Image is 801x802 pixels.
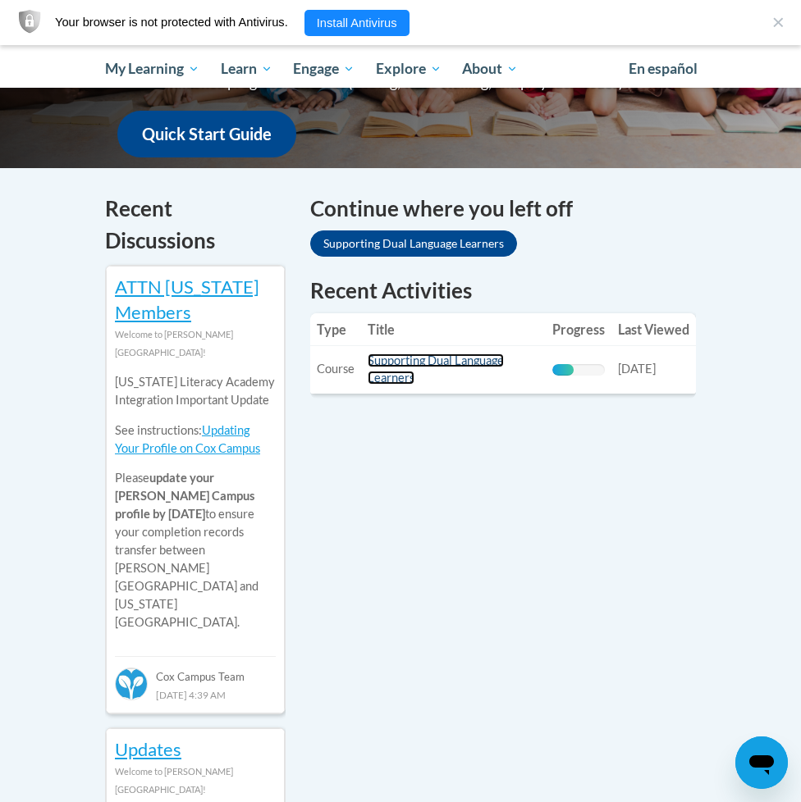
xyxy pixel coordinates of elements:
[93,50,708,88] div: Main menu
[117,111,296,157] a: Quick Start Guide
[618,52,708,86] a: En español
[368,353,504,385] a: Supporting Dual Language Learners
[310,230,517,257] a: Supporting Dual Language Learners
[115,763,276,799] div: Welcome to [PERSON_NAME][GEOGRAPHIC_DATA]!
[546,313,611,346] th: Progress
[105,59,199,79] span: My Learning
[115,373,276,409] p: [US_STATE] Literacy Academy Integration Important Update
[361,313,546,346] th: Title
[462,59,518,79] span: About
[310,313,361,346] th: Type
[115,668,148,700] img: Cox Campus Team
[317,362,355,376] span: Course
[629,60,698,77] span: En español
[310,276,696,305] h1: Recent Activities
[376,59,442,79] span: Explore
[618,362,656,376] span: [DATE]
[611,313,696,346] th: Last Viewed
[115,422,276,458] p: See instructions:
[115,738,181,760] a: Updates
[115,276,259,323] a: ATTN [US_STATE] Members
[282,50,365,88] a: Engage
[452,50,529,88] a: About
[105,193,286,257] h4: Recent Discussions
[115,423,260,455] a: Updating Your Profile on Cox Campus
[310,193,696,225] h4: Continue where you left off
[115,686,276,704] div: [DATE] 4:39 AM
[735,736,788,789] iframe: Button to launch messaging window
[115,326,276,362] div: Welcome to [PERSON_NAME][GEOGRAPHIC_DATA]!
[115,656,276,686] div: Cox Campus Team
[552,364,574,376] div: Progress, %
[115,471,254,521] b: update your [PERSON_NAME] Campus profile by [DATE]
[94,50,210,88] a: My Learning
[293,59,355,79] span: Engage
[115,362,276,645] div: Please to ensure your completion records transfer between [PERSON_NAME][GEOGRAPHIC_DATA] and [US_...
[221,59,272,79] span: Learn
[210,50,283,88] a: Learn
[365,50,452,88] a: Explore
